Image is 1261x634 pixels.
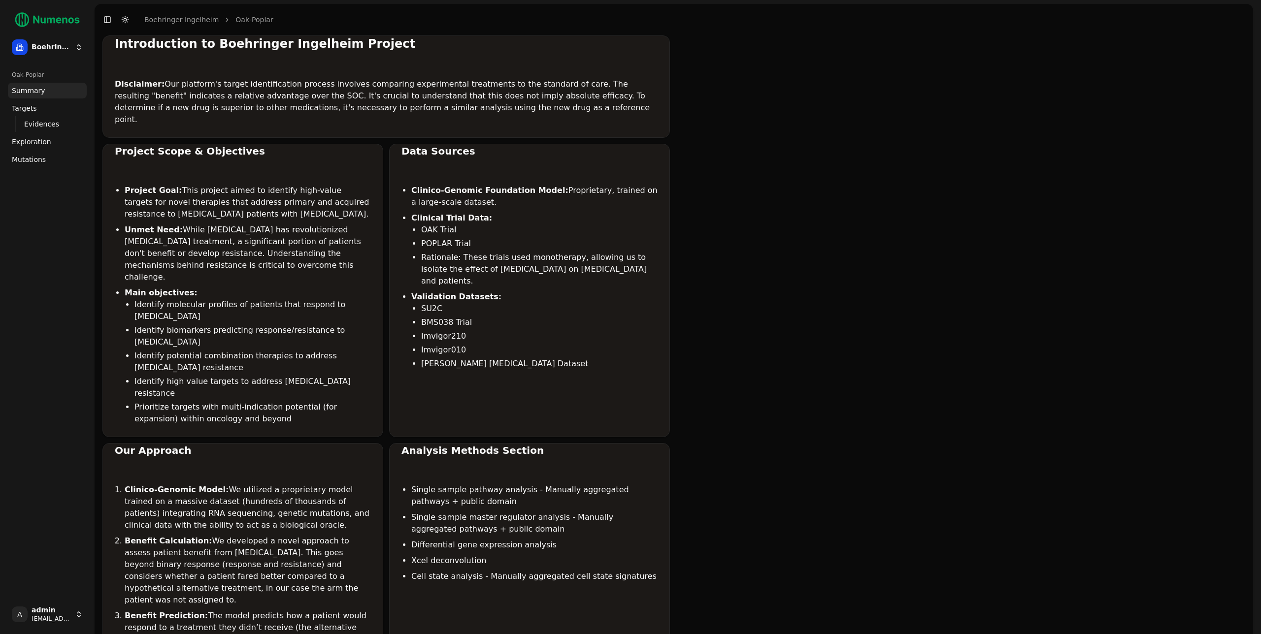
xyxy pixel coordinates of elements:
[118,13,132,27] button: Toggle Dark Mode
[401,444,658,457] div: Analysis Methods Section
[421,303,658,315] li: SU2C
[125,224,371,283] li: While [MEDICAL_DATA] has revolutionized [MEDICAL_DATA] treatment, a significant portion of patien...
[8,35,87,59] button: Boehringer Ingelheim
[411,571,658,582] li: Cell state analysis - Manually aggregated cell state signatures
[125,484,371,531] li: We utilized a proprietary model trained on a massive dataset (hundreds of thousands of patients) ...
[8,152,87,167] a: Mutations
[144,15,273,25] nav: breadcrumb
[421,344,658,356] li: Imvigor010
[125,535,371,606] li: We developed a novel approach to assess patient benefit from [MEDICAL_DATA]. This goes beyond bin...
[144,15,219,25] a: Boehringer Ingelheim
[421,252,658,287] li: Rationale: These trials used monotherapy, allowing us to isolate the effect of [MEDICAL_DATA] on ...
[421,330,658,342] li: Imvigor210
[134,401,371,425] li: Prioritize targets with multi-indication potential (for expansion) within oncology and beyond
[125,185,371,220] li: This project aimed to identify high-value targets for novel therapies that address primary and ac...
[8,67,87,83] div: Oak-Poplar
[401,144,658,158] div: Data Sources
[411,185,658,208] li: Proprietary, trained on a large-scale dataset.
[411,511,658,535] li: Single sample master regulator analysis - Manually aggregated pathways + public domain
[235,15,273,25] a: Oak-Poplar
[125,536,212,545] strong: Benefit Calculation:
[411,539,658,551] li: Differential gene expression analysis
[32,606,71,615] span: admin
[411,292,501,301] strong: Validation Datasets:
[24,119,59,129] span: Evidences
[32,615,71,623] span: [EMAIL_ADDRESS]
[115,444,371,457] div: Our Approach
[125,186,182,195] strong: Project Goal:
[12,103,37,113] span: Targets
[115,36,658,52] div: Introduction to Boehringer Ingelheim Project
[8,8,87,32] img: Numenos
[32,43,71,52] span: Boehringer Ingelheim
[115,79,165,89] strong: Disclaimer:
[8,100,87,116] a: Targets
[8,83,87,98] a: Summary
[421,358,658,370] li: [PERSON_NAME] [MEDICAL_DATA] Dataset
[411,555,658,567] li: Xcel deconvolution
[421,224,658,236] li: OAK Trial
[125,288,198,297] strong: Main objectives:
[411,484,658,507] li: Single sample pathway analysis - Manually aggregated pathways + public domain
[134,376,371,399] li: Identify high value targets to address [MEDICAL_DATA] resistance
[421,317,658,328] li: BMS038 Trial
[125,485,229,494] strong: Clinico-Genomic Model:
[20,117,75,131] a: Evidences
[8,602,87,626] button: Aadmin[EMAIL_ADDRESS]
[12,137,51,147] span: Exploration
[12,86,45,95] span: Summary
[411,186,568,195] strong: Clinico-Genomic Foundation Model:
[134,324,371,348] li: Identify biomarkers predicting response/resistance to [MEDICAL_DATA]
[125,225,183,234] strong: Unmet Need:
[421,238,658,250] li: POPLAR Trial
[100,13,114,27] button: Toggle Sidebar
[115,78,658,126] p: Our platform's target identification process involves comparing experimental treatments to the st...
[115,144,371,158] div: Project Scope & Objectives
[12,155,46,164] span: Mutations
[125,611,208,620] strong: Benefit Prediction:
[411,213,492,222] strong: Clinical Trial Data:
[12,606,28,622] span: A
[8,134,87,150] a: Exploration
[134,299,371,322] li: Identify molecular profiles of patients that respond to [MEDICAL_DATA]
[134,350,371,374] li: Identify potential combination therapies to address [MEDICAL_DATA] resistance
